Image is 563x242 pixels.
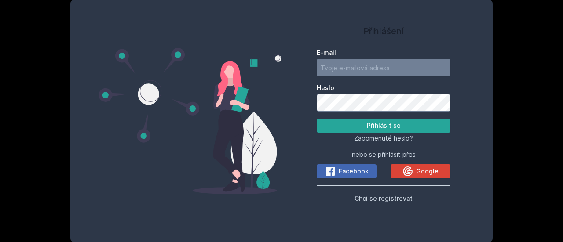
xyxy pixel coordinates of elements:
[391,164,450,178] button: Google
[317,59,450,76] input: Tvoje e-mailová adresa
[317,83,450,92] label: Heslo
[355,193,413,203] button: Chci se registrovat
[317,164,377,178] button: Facebook
[416,167,439,176] span: Google
[317,119,450,133] button: Přihlásit se
[317,48,450,57] label: E-mail
[317,25,450,38] h1: Přihlášení
[354,134,413,142] span: Zapomenuté heslo?
[355,195,413,202] span: Chci se registrovat
[339,167,369,176] span: Facebook
[352,150,416,159] span: nebo se přihlásit přes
